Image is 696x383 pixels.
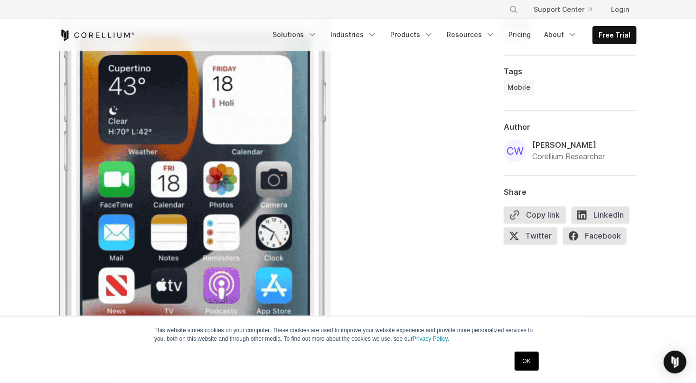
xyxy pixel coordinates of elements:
a: Mobile [504,80,534,96]
div: Navigation Menu [267,26,637,44]
a: Facebook [563,228,632,249]
button: Copy link [504,207,566,224]
div: Tags [504,67,637,77]
img: Chris Williams [504,140,527,163]
a: Login [603,1,637,18]
a: Free Trial [593,27,636,44]
div: Corellium Researcher [532,151,605,163]
p: This website stores cookies on your computer. These cookies are used to improve your website expe... [154,326,542,343]
a: Resources [441,26,501,43]
a: Twitter [504,228,563,249]
span: Facebook [563,228,627,245]
a: Solutions [267,26,323,43]
a: OK [515,352,539,371]
div: Share [504,188,637,197]
div: [PERSON_NAME] [532,140,605,151]
a: Privacy Policy. [413,335,449,342]
span: Mobile [508,83,530,93]
a: Corellium Home [59,29,135,41]
a: About [538,26,583,43]
div: Open Intercom Messenger [664,351,687,373]
a: LinkedIn [572,207,635,228]
button: Search [505,1,522,18]
a: Industries [325,26,383,43]
div: Author [504,123,637,132]
a: Support Center [526,1,600,18]
span: Twitter [504,228,557,245]
div: Navigation Menu [498,1,637,18]
a: Pricing [503,26,536,43]
span: LinkedIn [572,207,630,224]
a: Products [385,26,439,43]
